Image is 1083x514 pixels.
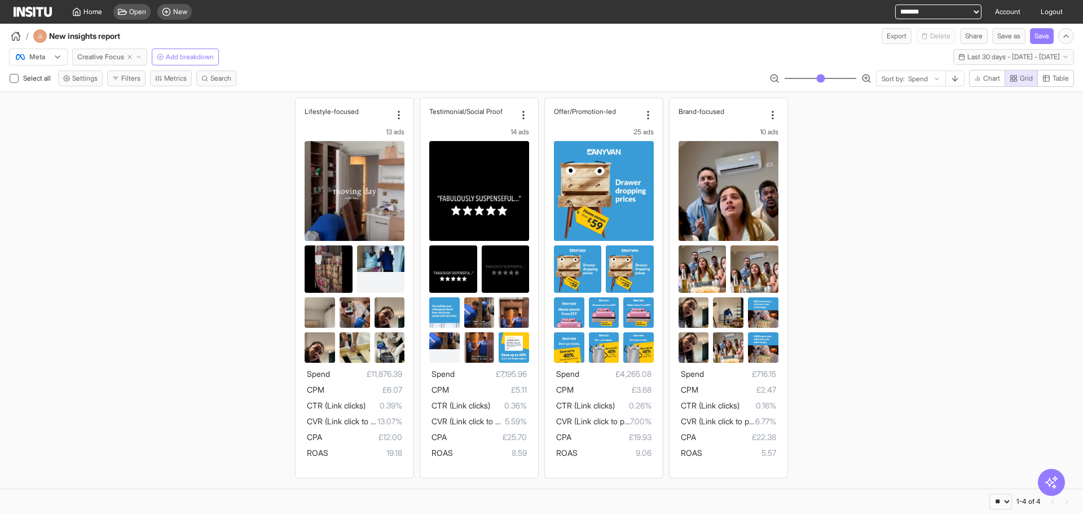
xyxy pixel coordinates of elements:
span: 19.18 [328,446,402,460]
span: CVR (Link click to purchase) [307,416,406,426]
div: Lifestyle-focused [305,107,391,116]
span: CPM [432,385,449,394]
button: Search [196,71,236,86]
span: 0.16% [739,399,776,412]
span: CPM [556,385,574,394]
span: 0.26% [615,399,651,412]
span: CVR (Link click to purchase) [432,416,530,426]
h2: Social Proof [466,107,503,116]
h2: Offer/Promotion-led [554,107,616,116]
span: Open [129,7,146,16]
button: Save as [992,28,1025,44]
span: Add breakdown [166,52,214,61]
button: Grid [1005,70,1038,87]
span: Spend [432,369,455,379]
span: CTR (Link clicks) [307,401,366,410]
button: Metrics [150,71,192,86]
span: £3.68 [574,383,651,397]
span: CTR (Link clicks) [432,401,490,410]
span: ROAS [432,448,453,458]
button: Creative Focus [72,49,147,65]
span: 5.59% [505,415,527,428]
span: £5.11 [449,383,527,397]
span: Settings [72,74,98,83]
span: ROAS [681,448,702,458]
span: £25.70 [447,430,527,444]
span: £12.00 [322,430,402,444]
span: Select all [23,74,53,82]
span: CVR (Link click to purchase) [556,416,655,426]
span: £4,265.08 [579,367,651,381]
div: Testimonial/Social Proof [429,107,516,116]
span: CVR (Link click to purchase) [681,416,780,426]
div: 13 ads [305,128,404,137]
span: 7.00% [630,415,651,428]
span: 9.06 [578,446,651,460]
span: Spend [556,369,579,379]
button: Chart [969,70,1005,87]
span: £11,876.39 [330,367,402,381]
span: You cannot delete a preset report. [916,28,956,44]
button: Delete [916,28,956,44]
span: Creative Focus [77,52,124,61]
span: £6.07 [324,383,402,397]
span: 0.39% [366,399,402,412]
button: Share [960,28,988,44]
span: CPM [681,385,698,394]
span: £19.93 [571,430,651,444]
button: Export [882,28,912,44]
button: Save [1030,28,1054,44]
div: 1-4 of 4 [1016,497,1041,506]
span: CPA [307,432,322,442]
span: 8.59 [453,446,527,460]
button: Filters [107,71,146,86]
div: 10 ads [679,128,778,137]
span: £716.15 [704,367,776,381]
button: Settings [58,71,103,86]
span: CPA [432,432,447,442]
div: Brand-focused [679,107,765,116]
span: CTR (Link clicks) [681,401,739,410]
span: / [26,30,29,42]
span: Sort by: [882,74,905,84]
span: Home [83,7,102,16]
div: Offer/Promotion-led [554,107,640,116]
img: Logo [14,7,52,17]
div: 25 ads [554,128,654,137]
span: CPA [681,432,696,442]
span: £7,195.96 [455,367,527,381]
h2: Testimonial/ [429,107,466,116]
span: 5.57 [702,446,776,460]
button: / [9,29,29,43]
span: 0.36% [490,399,527,412]
button: Add breakdown [152,49,219,65]
button: Last 30 days - [DATE] - [DATE] [953,49,1074,65]
span: Spend [307,369,330,379]
span: £22.38 [696,430,776,444]
span: CPM [307,385,324,394]
span: ROAS [556,448,578,458]
span: CPA [556,432,571,442]
span: £2.47 [698,383,776,397]
div: New insights report [33,29,151,43]
span: 6.77% [755,415,776,428]
span: Spend [681,369,704,379]
span: Table [1053,74,1069,83]
span: ROAS [307,448,328,458]
span: 13.07% [377,415,402,428]
h2: Brand-focused [679,107,724,116]
h4: New insights report [49,30,151,42]
h2: Lifestyle-focused [305,107,359,116]
span: Last 30 days - [DATE] - [DATE] [967,52,1060,61]
span: Grid [1020,74,1033,83]
button: Table [1037,70,1074,87]
div: 14 ads [429,128,529,137]
span: Search [210,74,231,83]
span: New [173,7,187,16]
span: Chart [983,74,1000,83]
span: CTR (Link clicks) [556,401,615,410]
